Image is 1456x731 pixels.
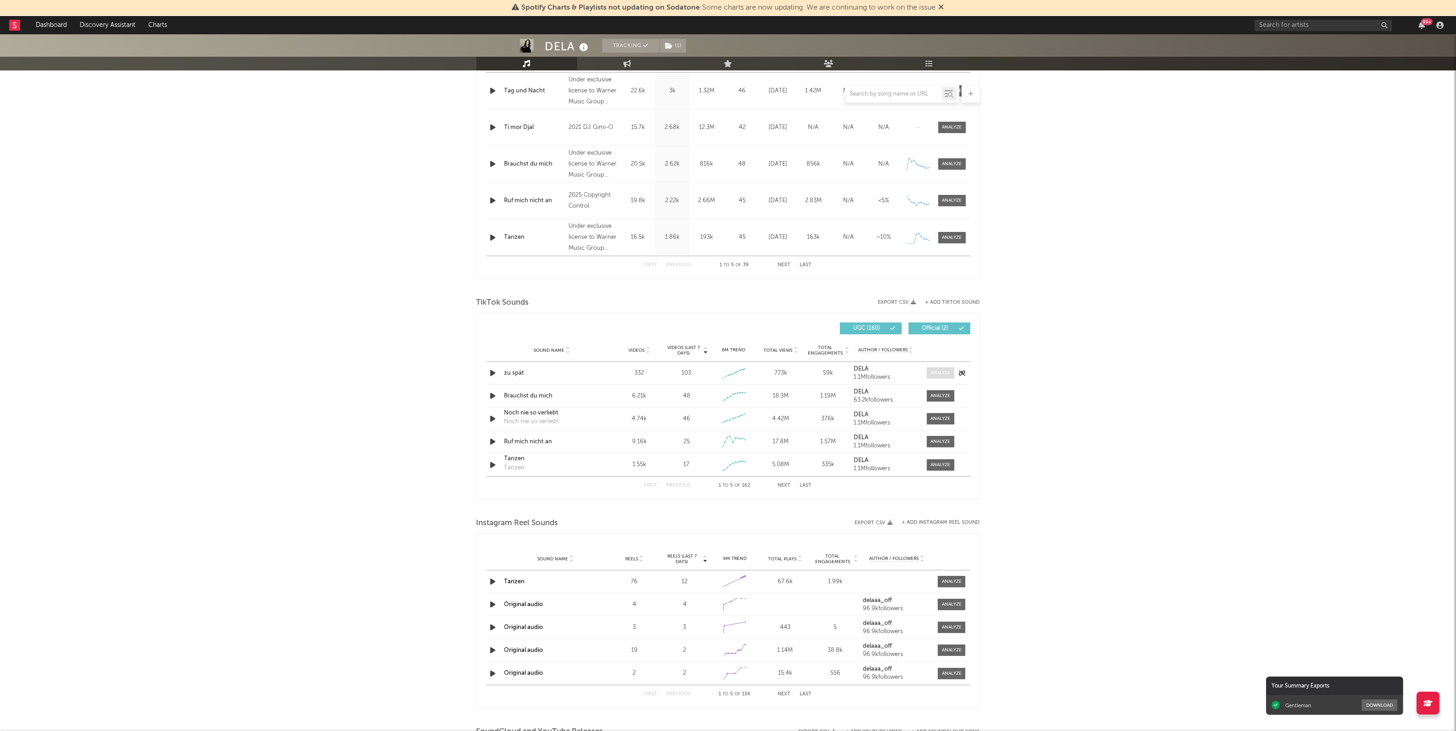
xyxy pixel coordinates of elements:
[854,443,917,449] div: 1.1M followers
[612,646,657,655] div: 19
[759,460,802,469] div: 5.08M
[662,577,708,586] div: 12
[726,123,758,132] div: 42
[858,347,908,353] span: Author / Followers
[29,16,73,34] a: Dashboard
[568,122,618,133] div: 2021 DJ Gimi-O
[834,123,864,132] div: N/A
[854,457,917,464] a: DELA
[662,646,708,655] div: 2
[709,260,760,271] div: 1 5 39
[724,263,730,267] span: to
[662,600,708,609] div: 4
[504,579,525,585] a: Tanzen
[863,629,931,635] div: 96.9k followers
[658,233,687,242] div: 1.86k
[763,348,792,353] span: Total Views
[846,326,888,331] span: UGC ( 160 )
[840,322,902,334] button: UGC(160)
[723,692,728,696] span: to
[683,437,690,446] div: 25
[667,483,691,488] button: Previous
[568,221,618,254] div: Under exclusive license to Warner Music Group Germany Holding GmbH,, © 2025 DELA
[504,392,600,401] div: Brauchst du mich
[504,463,525,473] div: Tanzen
[812,623,858,632] div: 5
[798,233,829,242] div: 163k
[812,577,858,586] div: 1.99k
[683,460,689,469] div: 17
[834,233,864,242] div: N/A
[759,414,802,424] div: 4.42M
[568,75,618,107] div: Under exclusive license to Warner Music Group Germany Holding GmbH,, © 2025 DELA
[612,623,657,632] div: 3
[623,160,653,169] div: 20.5k
[798,196,829,205] div: 2.83M
[759,437,802,446] div: 17.8M
[854,412,868,418] strong: DELA
[476,297,529,308] span: TikTok Sounds
[855,520,893,526] button: Export CSV
[834,196,864,205] div: N/A
[683,414,690,424] div: 46
[763,196,794,205] div: [DATE]
[476,518,558,529] span: Instagram Reel Sounds
[854,435,917,441] a: DELA
[863,620,931,627] a: delaaa_off
[1285,702,1311,709] div: Gentleman
[736,263,742,267] span: of
[806,437,849,446] div: 1.57M
[623,196,653,205] div: 19.8k
[504,408,600,418] a: Noch nie so verliebt
[878,300,916,305] button: Export CSV
[778,263,791,268] button: Next
[726,233,758,242] div: 45
[534,348,565,353] span: Sound Name
[660,39,686,53] button: (1)
[798,160,829,169] div: 856k
[658,160,687,169] div: 2.62k
[916,300,980,305] button: + Add TikTok Sound
[863,643,931,650] a: delaaa_off
[683,392,690,401] div: 48
[800,692,812,697] button: Last
[893,520,980,525] div: + Add Instagram Reel Sound
[709,480,760,491] div: 1 5 162
[926,300,980,305] button: + Add TikTok Sound
[504,417,559,426] div: Noch nie so verliebt
[662,669,708,678] div: 2
[863,666,931,672] a: delaaa_off
[1266,677,1403,696] div: Your Summary Exports
[618,369,661,378] div: 332
[854,466,917,472] div: 1.1M followers
[142,16,173,34] a: Charts
[712,555,758,562] div: 6M Trend
[644,483,658,488] button: First
[504,160,564,169] a: Brauchst du mich
[1255,20,1392,31] input: Search for artists
[915,326,957,331] span: Official ( 2 )
[618,392,661,401] div: 6.21k
[845,91,942,98] input: Search by song name or URL
[1421,18,1433,25] div: 99 +
[602,39,660,53] button: Tracking
[568,148,618,181] div: Under exclusive license to Warner Music Group Germany Holding GmbH,, © 2025 DELA
[806,392,849,401] div: 1.19M
[504,196,564,205] a: Ruf mich nicht an
[726,160,758,169] div: 48
[658,196,687,205] div: 2.22k
[869,160,899,169] div: N/A
[662,623,708,632] div: 3
[863,666,892,672] strong: delaaa_off
[1418,21,1425,29] button: 99+
[504,233,564,242] div: Tanzen
[806,369,849,378] div: 59k
[939,4,944,11] span: Dismiss
[537,556,568,562] span: Sound Name
[806,345,844,356] span: Total Engagements
[759,392,802,401] div: 18.3M
[763,160,794,169] div: [DATE]
[869,123,899,132] div: N/A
